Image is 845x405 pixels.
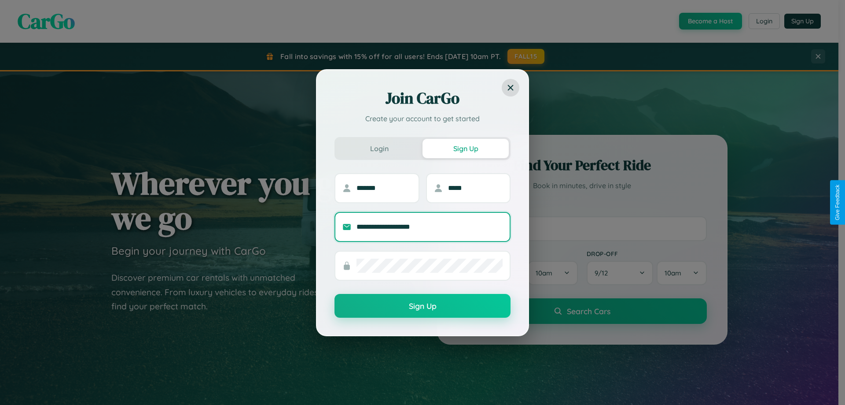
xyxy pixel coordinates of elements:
div: Give Feedback [834,185,841,220]
h2: Join CarGo [334,88,511,109]
button: Sign Up [422,139,509,158]
p: Create your account to get started [334,113,511,124]
button: Sign Up [334,294,511,318]
button: Login [336,139,422,158]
